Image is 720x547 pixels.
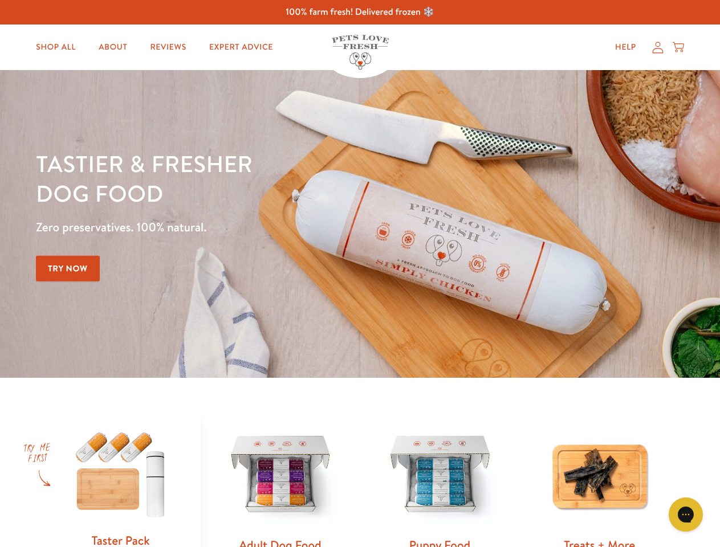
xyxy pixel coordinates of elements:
[36,149,468,208] h1: Tastier & fresher dog food
[663,493,709,536] iframe: Gorgias live chat messenger
[606,36,645,59] a: Help
[36,217,468,238] p: Zero preservatives. 100% natural.
[27,36,85,59] a: Shop All
[141,36,195,59] a: Reviews
[90,36,136,59] a: About
[200,36,282,59] a: Expert Advice
[36,256,100,281] a: Try Now
[332,35,389,70] img: Pets Love Fresh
